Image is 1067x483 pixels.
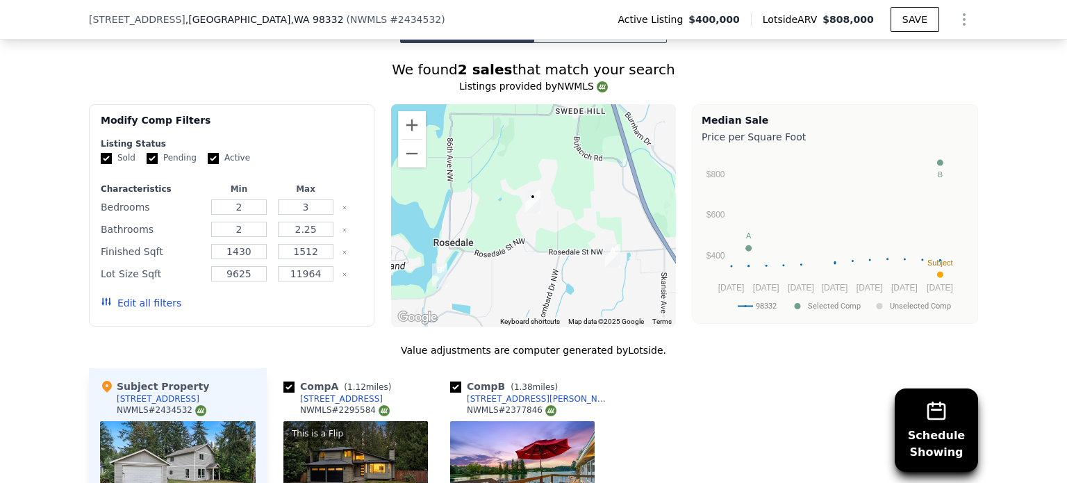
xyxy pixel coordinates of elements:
[652,318,672,325] a: Terms (opens in new tab)
[706,170,725,179] text: $800
[753,283,779,293] text: [DATE]
[891,283,918,293] text: [DATE]
[702,127,969,147] div: Price per Square Foot
[938,170,943,179] text: B
[101,183,203,195] div: Characteristics
[702,147,969,320] svg: A chart.
[289,427,346,441] div: This is a Flip
[342,249,347,255] button: Clear
[545,405,556,416] img: NWMLS Logo
[208,152,250,164] label: Active
[342,205,347,211] button: Clear
[208,153,219,164] input: Active
[706,210,725,220] text: $600
[599,238,626,273] div: 7718 55th Avenue Ct NW
[763,13,822,26] span: Lotside ARV
[101,197,203,217] div: Bedrooms
[500,317,560,327] button: Keyboard shortcuts
[101,138,363,149] div: Listing Status
[342,227,347,233] button: Clear
[275,183,336,195] div: Max
[350,14,387,25] span: NWMLS
[514,382,533,392] span: 1.38
[117,404,206,416] div: NWMLS # 2434532
[101,242,203,261] div: Finished Sqft
[338,382,397,392] span: ( miles)
[808,302,861,311] text: Selected Comp
[927,283,953,293] text: [DATE]
[890,302,951,311] text: Unselected Comp
[342,272,347,277] button: Clear
[379,405,390,416] img: NWMLS Logo
[89,13,185,26] span: [STREET_ADDRESS]
[101,153,112,164] input: Sold
[208,183,270,195] div: Min
[450,379,563,393] div: Comp B
[347,13,445,26] div: ( )
[101,152,135,164] label: Sold
[746,231,752,240] text: A
[597,81,608,92] img: NWMLS Logo
[283,379,397,393] div: Comp A
[395,309,440,327] a: Open this area in Google Maps (opens a new window)
[101,220,203,239] div: Bathrooms
[89,79,978,93] div: Listings provided by NWMLS
[101,264,203,284] div: Lot Size Sqft
[117,393,199,404] div: [STREET_ADDRESS]
[505,382,563,392] span: ( miles)
[520,184,546,219] div: 7012 87th St NW
[788,283,814,293] text: [DATE]
[927,259,953,267] text: Subject
[891,7,939,32] button: SAVE
[706,251,725,261] text: $400
[756,302,777,311] text: 98332
[147,152,197,164] label: Pending
[390,14,441,25] span: # 2434532
[568,318,644,325] span: Map data ©2025 Google
[857,283,883,293] text: [DATE]
[895,388,978,472] button: ScheduleShowing
[398,140,426,167] button: Zoom out
[458,61,513,78] strong: 2 sales
[950,6,978,33] button: Show Options
[427,258,453,293] div: 7318 Ray Nash Dr NW
[347,382,366,392] span: 1.12
[101,113,363,138] div: Modify Comp Filters
[283,393,383,404] a: [STREET_ADDRESS]
[450,393,611,404] a: [STREET_ADDRESS][PERSON_NAME][PERSON_NAME]
[398,111,426,139] button: Zoom in
[89,343,978,357] div: Value adjustments are computer generated by Lotside .
[89,60,978,79] div: We found that match your search
[688,13,740,26] span: $400,000
[718,283,745,293] text: [DATE]
[185,13,344,26] span: , [GEOGRAPHIC_DATA]
[290,14,343,25] span: , WA 98332
[100,379,209,393] div: Subject Property
[300,404,390,416] div: NWMLS # 2295584
[195,405,206,416] img: NWMLS Logo
[147,153,158,164] input: Pending
[822,14,874,25] span: $808,000
[618,13,688,26] span: Active Listing
[702,113,969,127] div: Median Sale
[101,296,181,310] button: Edit all filters
[395,309,440,327] img: Google
[822,283,848,293] text: [DATE]
[467,393,611,404] div: [STREET_ADDRESS][PERSON_NAME][PERSON_NAME]
[300,393,383,404] div: [STREET_ADDRESS]
[467,404,556,416] div: NWMLS # 2377846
